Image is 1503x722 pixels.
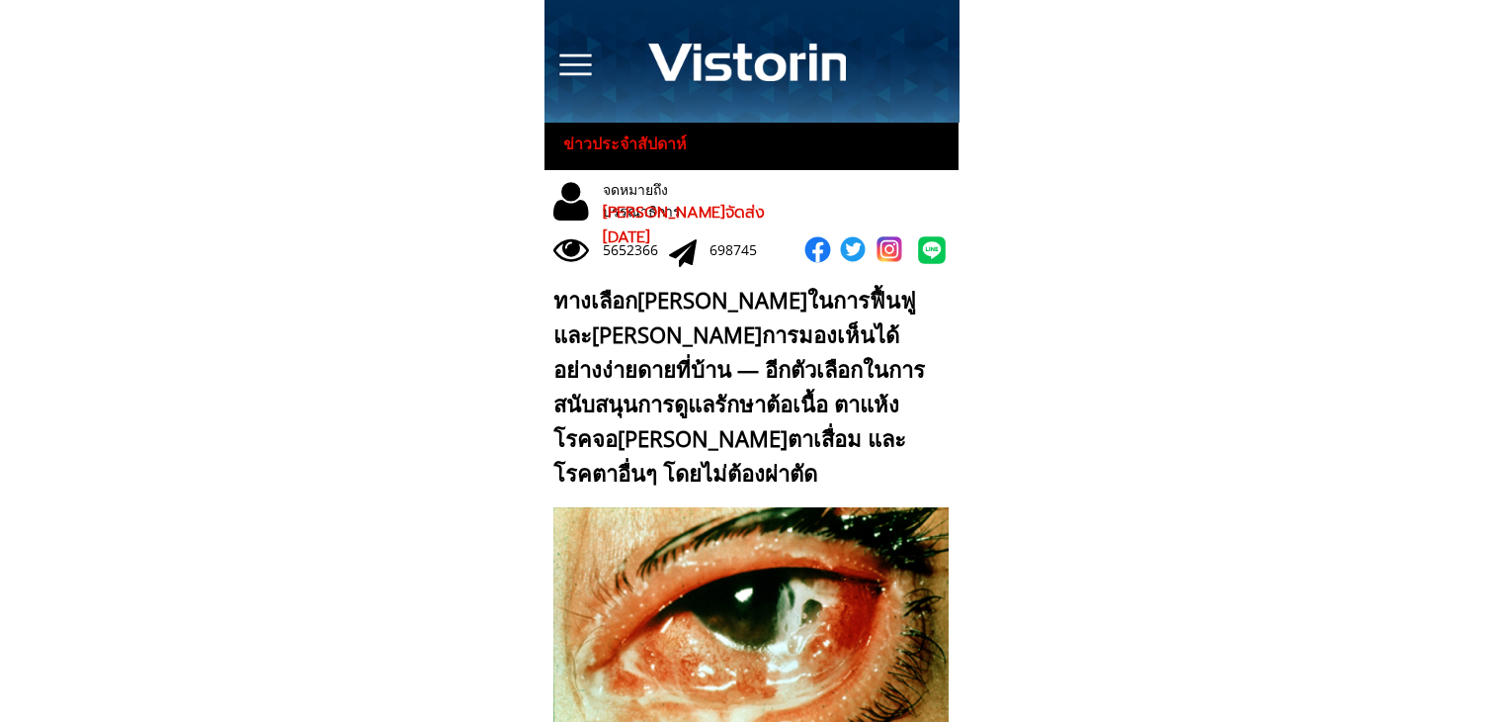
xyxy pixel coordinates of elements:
span: [PERSON_NAME]จัดส่ง [DATE] [603,201,765,250]
div: 5652366 [603,239,669,261]
h3: ข่าวประจำสัปดาห์ [563,132,705,157]
div: จดหมายถึงบรรณาธิการ [603,179,745,224]
div: 698745 [710,239,776,261]
div: ทางเลือก[PERSON_NAME]ในการฟื้นฟูและ[PERSON_NAME]การมองเห็นได้อย่างง่ายดายที่บ้าน — อีกตัวเลือกในก... [553,283,940,492]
